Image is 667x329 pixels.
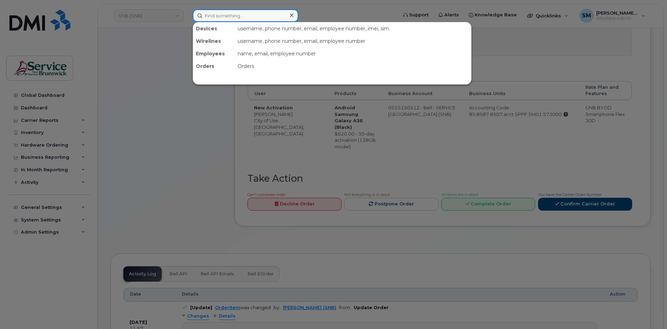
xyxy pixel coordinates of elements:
div: Employees [193,47,235,60]
div: username, phone number, email, employee number [235,35,471,47]
input: Find something... [193,9,298,22]
div: Wirelines [193,35,235,47]
div: Devices [193,22,235,35]
div: Orders [235,60,471,72]
div: username, phone number, email, employee number, imei, sim [235,22,471,35]
div: Orders [193,60,235,72]
div: name, email, employee number [235,47,471,60]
